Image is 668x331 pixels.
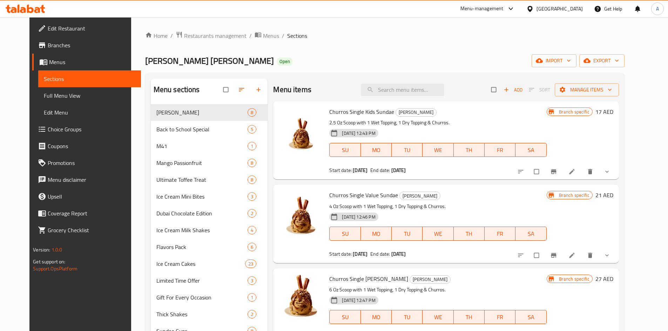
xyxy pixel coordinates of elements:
[546,164,563,179] button: Branch-specific-item
[245,260,256,268] div: items
[425,312,451,322] span: WE
[156,108,248,117] div: Churros Sundae
[425,229,451,239] span: WE
[248,226,256,234] div: items
[49,58,135,66] span: Menus
[370,166,390,175] span: End date:
[537,5,583,13] div: [GEOGRAPHIC_DATA]
[394,145,420,155] span: TU
[530,249,545,262] span: Select to update
[38,87,141,104] a: Full Menu View
[513,164,530,179] button: sort-choices
[329,274,408,284] span: Churros Single [PERSON_NAME]
[454,143,485,157] button: TH
[156,243,248,251] div: Flavors Pack
[33,257,65,266] span: Get support on:
[248,142,256,150] div: items
[156,142,248,150] div: M41
[273,84,311,95] h2: Menu items
[248,227,256,234] span: 4
[361,84,444,96] input: search
[603,168,610,175] svg: Show Choices
[156,276,248,285] div: Limited Time Offer
[532,54,576,67] button: import
[287,32,307,40] span: Sections
[156,293,248,302] span: Gift For Every Occasion
[151,121,268,138] div: Back to School Special5
[556,276,592,282] span: Branch specific
[329,285,546,294] p: 6 Oz Scoop with 1 Wet Topping, 1 Dry Topping & Churros.
[156,159,248,167] span: Mango Passionfruit
[48,142,135,150] span: Coupons
[392,143,423,157] button: TU
[32,188,141,205] a: Upsell
[556,192,592,199] span: Branch specific
[248,175,256,184] div: items
[32,222,141,239] a: Grocery Checklist
[255,31,279,40] a: Menus
[400,192,440,200] span: [PERSON_NAME]
[595,274,613,284] h6: 27 AED
[32,37,141,54] a: Branches
[248,108,256,117] div: items
[48,226,135,234] span: Grocery Checklist
[399,192,440,200] div: Churros Sundae
[248,243,256,251] div: items
[263,32,279,40] span: Menus
[329,106,394,117] span: Churros Single Kids Sundae
[537,56,571,65] span: import
[423,227,453,241] button: WE
[151,222,268,239] div: Ice Cream Milk Shakes4
[568,252,577,259] a: Edit menu item
[32,171,141,188] a: Menu disclaimer
[145,31,625,40] nav: breadcrumb
[248,193,256,200] span: 3
[515,143,546,157] button: SA
[524,84,555,95] span: Select section first
[457,312,482,322] span: TH
[339,214,378,220] span: [DATE] 12:46 PM
[579,54,625,67] button: export
[410,275,450,283] span: [PERSON_NAME]
[394,312,420,322] span: TU
[32,54,141,70] a: Menus
[48,192,135,201] span: Upsell
[248,311,256,318] span: 2
[392,310,423,324] button: TU
[339,297,378,304] span: [DATE] 12:47 PM
[555,83,619,96] button: Manage items
[487,229,513,239] span: FR
[48,209,135,218] span: Coverage Report
[329,190,398,200] span: Churros Single Value Sundae
[546,248,563,263] button: Branch-specific-item
[156,310,248,318] div: Thick Shakes
[487,83,502,96] span: Select section
[585,56,619,65] span: export
[249,32,252,40] li: /
[279,190,324,235] img: Churros Single Value Sundae
[425,145,451,155] span: WE
[156,209,248,218] span: Dubai Chocolate Edition
[145,53,274,69] span: [PERSON_NAME] [PERSON_NAME]
[394,229,420,239] span: TU
[151,171,268,188] div: Ultimate Toffee Treat8
[32,138,141,154] a: Coupons
[248,310,256,318] div: items
[48,175,135,184] span: Menu disclaimer
[44,108,135,117] span: Edit Menu
[502,84,524,95] span: Add item
[485,310,515,324] button: FR
[556,109,592,115] span: Branch specific
[156,260,245,268] div: Ice Cream Cakes
[156,175,248,184] span: Ultimate Toffee Treat
[392,227,423,241] button: TU
[170,32,173,40] li: /
[423,143,453,157] button: WE
[485,143,515,157] button: FR
[329,166,352,175] span: Start date:
[423,310,453,324] button: WE
[599,164,616,179] button: show more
